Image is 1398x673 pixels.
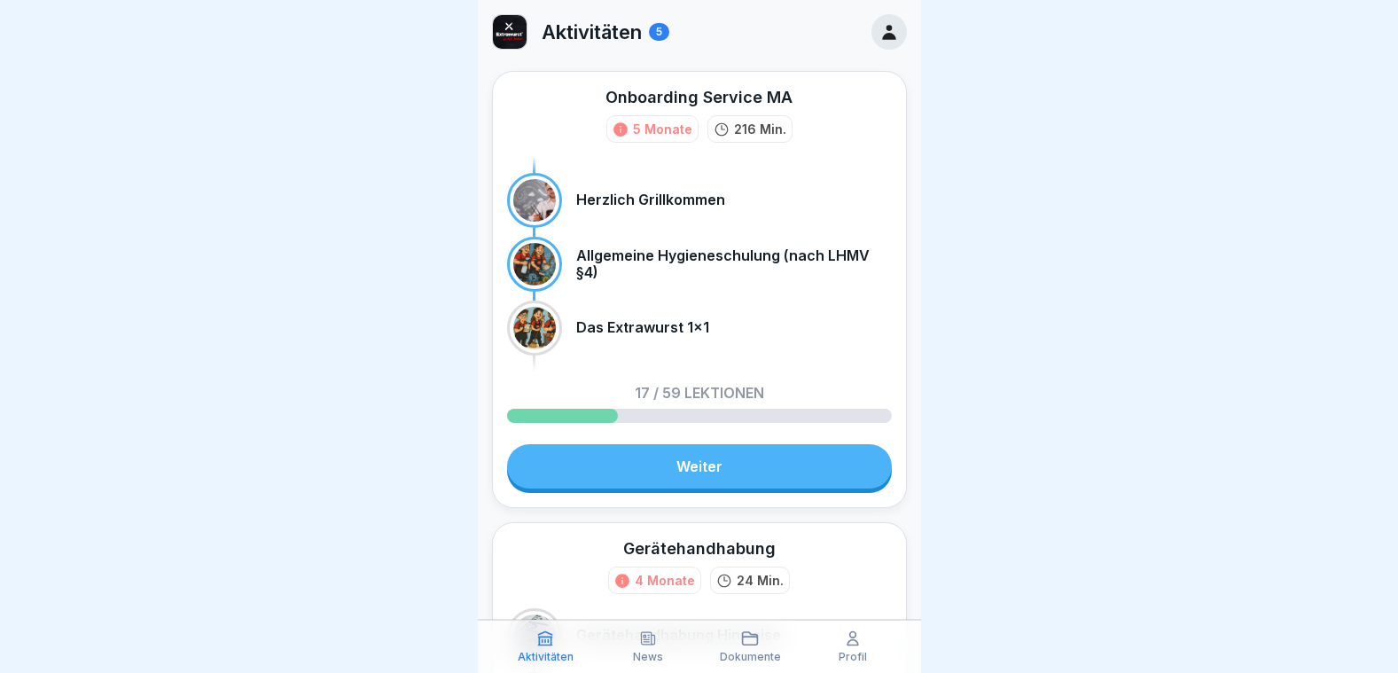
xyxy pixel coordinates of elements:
[633,651,663,663] p: News
[839,651,867,663] p: Profil
[737,571,784,590] p: 24 Min.
[493,15,527,49] img: gjmq4gn0gq16rusbtbfa9wpn.png
[635,571,695,590] div: 4 Monate
[576,192,725,208] p: Herzlich Grillkommen
[507,444,892,489] a: Weiter
[576,247,892,281] p: Allgemeine Hygieneschulung (nach LHMV §4)
[518,651,574,663] p: Aktivitäten
[720,651,781,663] p: Dokumente
[576,319,709,336] p: Das Extrawurst 1x1
[623,537,776,560] div: Gerätehandhabung
[605,86,793,108] div: Onboarding Service MA
[649,23,669,41] div: 5
[542,20,642,43] p: Aktivitäten
[734,120,786,138] p: 216 Min.
[635,386,764,400] p: 17 / 59 Lektionen
[633,120,692,138] div: 5 Monate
